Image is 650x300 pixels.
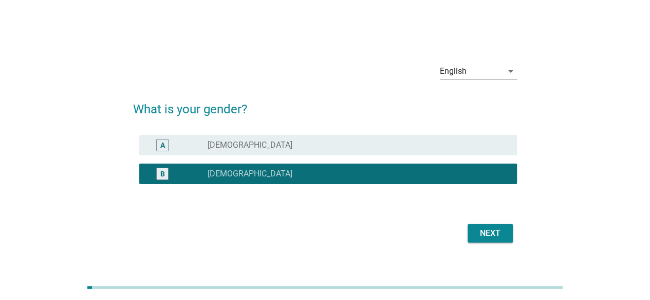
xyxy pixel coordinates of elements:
div: Next [476,227,505,239]
button: Next [468,224,513,243]
label: [DEMOGRAPHIC_DATA] [208,140,292,150]
i: arrow_drop_down [505,65,517,77]
div: English [440,67,467,76]
label: [DEMOGRAPHIC_DATA] [208,169,292,179]
div: B [160,168,165,179]
div: A [160,139,165,150]
h2: What is your gender? [133,90,517,118]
